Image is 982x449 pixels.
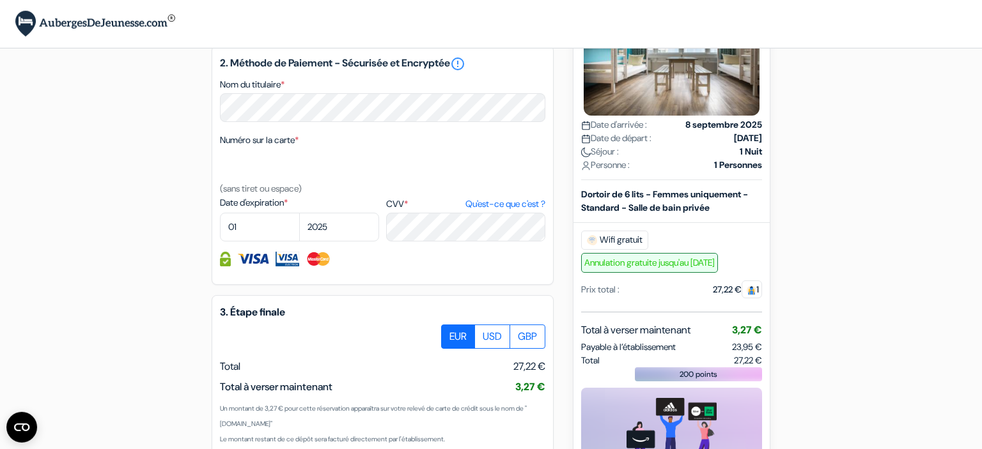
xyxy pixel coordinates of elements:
[220,435,445,443] small: Le montant restant de ce dépôt sera facturé directement par l'établissement.
[581,148,591,157] img: moon.svg
[220,196,379,209] label: Date d'expiration
[220,56,545,72] h5: 2. Méthode de Paiement - Sécurisée et Encryptée
[713,283,762,296] div: 27,22 €
[732,323,762,337] span: 3,27 €
[581,145,619,158] span: Séjour :
[581,132,651,145] span: Date de départ :
[740,145,762,158] strong: 1 Nuit
[587,235,597,245] img: free_wifi.svg
[220,380,332,393] span: Total à verser maintenant
[734,132,762,145] strong: [DATE]
[220,133,299,147] label: Numéro sur la carte
[734,354,762,367] span: 27,22 €
[276,252,299,266] img: Visa Electron
[732,341,762,353] span: 23,95 €
[220,306,545,318] h5: 3. Étape finale
[220,183,302,194] small: (sans tiret ou espace)
[513,359,545,374] span: 27,22 €
[220,360,240,373] span: Total
[581,188,748,213] b: Dortoir de 6 lits - Femmes uniquement - Standard - Salle de bain privée
[386,197,545,211] label: CVV
[581,323,690,338] span: Total à verser maintenant
[510,324,545,349] label: GBP
[581,354,600,367] span: Total
[515,380,545,393] span: 3,27 €
[581,340,676,354] span: Payable à l’établissement
[747,285,756,295] img: guest.svg
[6,412,37,443] button: Ouvrir le widget CMP
[581,253,718,273] span: Annulation gratuite jusqu'au [DATE]
[306,252,332,266] img: Master Card
[220,404,527,428] small: Un montant de 3,27 € pour cette réservation apparaîtra sur votre relevé de carte de crédit sous l...
[581,161,591,171] img: user_icon.svg
[581,118,647,132] span: Date d'arrivée :
[442,324,545,349] div: Basic radio toggle button group
[465,197,545,211] a: Qu'est-ce que c'est ?
[581,158,630,172] span: Personne :
[237,252,269,266] img: Visa
[15,11,175,37] img: AubergesDeJeunesse.com
[474,324,510,349] label: USD
[581,121,591,130] img: calendar.svg
[742,280,762,298] span: 1
[220,78,284,91] label: Nom du titulaire
[685,118,762,132] strong: 8 septembre 2025
[714,158,762,172] strong: 1 Personnes
[581,283,620,296] div: Prix total :
[581,134,591,144] img: calendar.svg
[581,231,648,250] span: Wifi gratuit
[441,324,475,349] label: EUR
[680,369,717,380] span: 200 points
[450,56,465,72] a: error_outline
[220,252,231,266] img: Information de carte de crédit entièrement encryptée et sécurisée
